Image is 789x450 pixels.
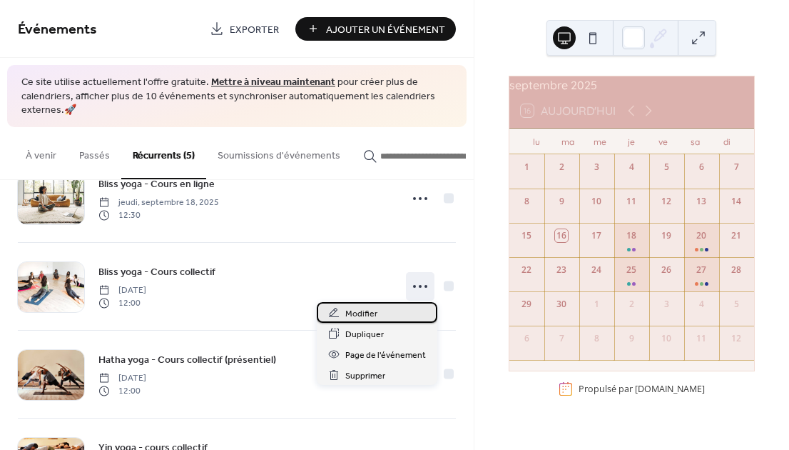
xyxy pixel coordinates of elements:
[660,264,673,276] div: 26
[520,332,533,345] div: 6
[555,332,568,345] div: 7
[98,284,146,296] span: [DATE]
[660,298,673,311] div: 3
[98,176,215,191] span: Bliss yoga - Cours en ligne
[590,332,603,345] div: 8
[625,229,638,242] div: 18
[345,306,377,321] span: Modifier
[21,76,452,118] span: Ce site utilise actuellement l'offre gratuite. pour créer plus de calendriers, afficher plus de 1...
[521,129,552,154] div: lu
[730,332,743,345] div: 12
[509,76,754,94] div: septembre 2025
[555,298,568,311] div: 30
[679,129,711,154] div: sa
[98,176,215,192] a: Bliss yoga - Cours en ligne
[695,195,708,208] div: 13
[695,161,708,174] div: 6
[98,371,146,384] span: [DATE]
[695,332,708,345] div: 11
[635,383,705,395] a: [DOMAIN_NAME]
[625,195,638,208] div: 11
[98,351,276,368] a: Hatha yoga - Cours collectif (présentiel)
[345,327,384,342] span: Dupliquer
[616,129,647,154] div: je
[648,129,679,154] div: ve
[625,161,638,174] div: 4
[711,129,743,154] div: di
[555,264,568,276] div: 23
[14,127,68,178] button: À venir
[555,229,568,242] div: 16
[730,229,743,242] div: 21
[98,385,146,398] span: 12:00
[98,196,219,209] span: jeudi, septembre 18, 2025
[520,161,533,174] div: 1
[206,127,352,178] button: Soumissions d'événements
[730,195,743,208] div: 14
[590,229,603,242] div: 17
[730,161,743,174] div: 7
[730,264,743,276] div: 28
[520,264,533,276] div: 22
[295,17,456,41] button: Ajouter Un Événement
[199,17,290,41] a: Exporter
[326,22,445,37] span: Ajouter Un Événement
[660,332,673,345] div: 10
[211,73,335,92] a: Mettre à niveau maintenant
[98,209,219,222] span: 12:30
[552,129,584,154] div: ma
[520,195,533,208] div: 8
[345,348,426,363] span: Page de l'événement
[660,229,673,242] div: 19
[98,264,215,280] a: Bliss yoga - Cours collectif
[590,195,603,208] div: 10
[625,264,638,276] div: 25
[660,195,673,208] div: 12
[695,229,708,242] div: 20
[695,264,708,276] div: 27
[520,298,533,311] div: 29
[590,161,603,174] div: 3
[584,129,616,154] div: me
[98,264,215,279] span: Bliss yoga - Cours collectif
[345,369,385,384] span: Supprimer
[730,298,743,311] div: 5
[121,127,206,179] button: Récurrents (5)
[98,352,276,367] span: Hatha yoga - Cours collectif (présentiel)
[68,127,121,178] button: Passés
[695,298,708,311] div: 4
[555,195,568,208] div: 9
[520,229,533,242] div: 15
[579,383,705,395] div: Propulsé par
[590,264,603,276] div: 24
[625,332,638,345] div: 9
[98,297,146,310] span: 12:00
[660,161,673,174] div: 5
[590,298,603,311] div: 1
[230,22,279,37] span: Exporter
[625,298,638,311] div: 2
[18,16,97,44] span: Événements
[555,161,568,174] div: 2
